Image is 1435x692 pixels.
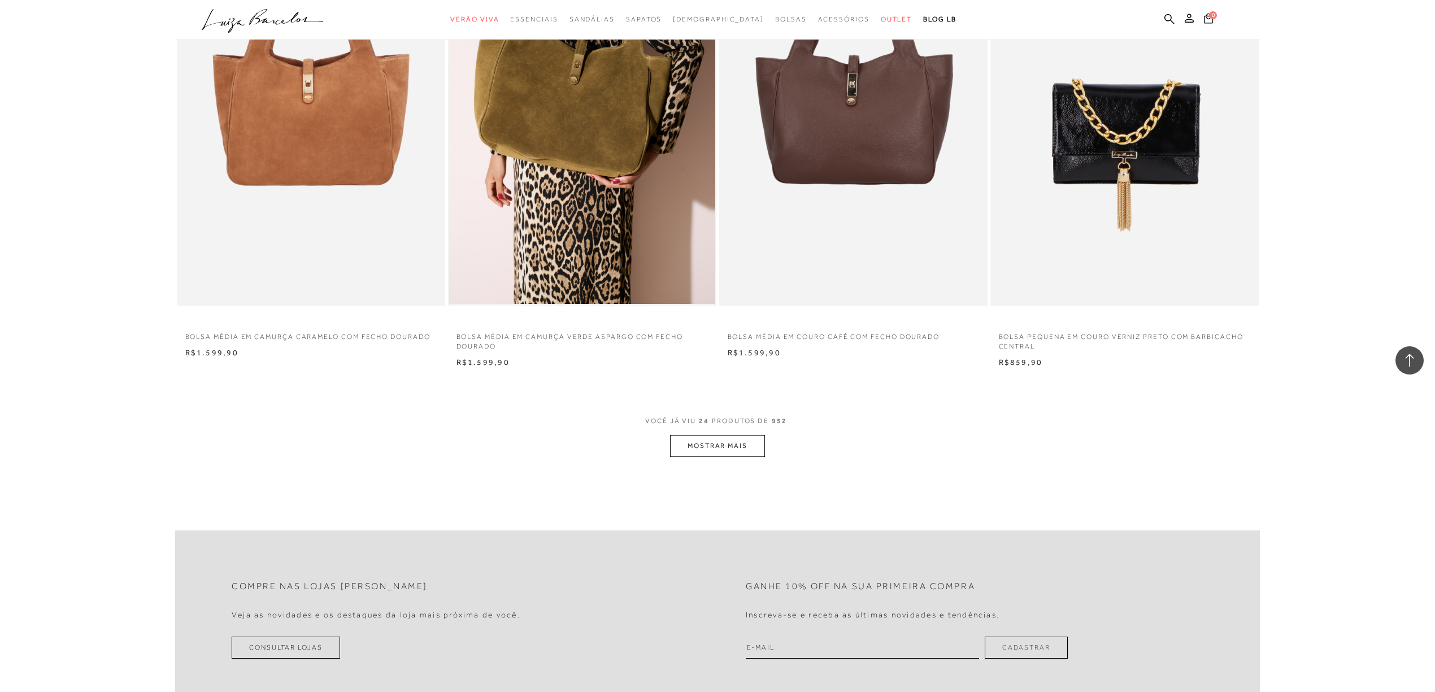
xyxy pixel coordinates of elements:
span: R$859,90 [999,358,1043,367]
a: categoryNavScreenReaderText [881,9,912,30]
span: Outlet [881,15,912,23]
h4: Inscreva-se e receba as últimas novidades e tendências. [746,610,999,620]
a: BOLSA MÉDIA EM CAMURÇA VERDE ASPARGO COM FECHO DOURADO [448,325,716,351]
span: Sapatos [626,15,662,23]
a: Consultar Lojas [232,637,340,659]
button: MOSTRAR MAIS [670,435,765,457]
a: categoryNavScreenReaderText [450,9,499,30]
a: BLOG LB [923,9,956,30]
a: BOLSA PEQUENA EM COURO VERNIZ PRETO COM BARBICACHO CENTRAL [990,325,1259,351]
span: 0 [1209,11,1217,19]
span: R$1.599,90 [185,348,238,357]
h2: Compre nas lojas [PERSON_NAME] [232,581,428,592]
h2: Ganhe 10% off na sua primeira compra [746,581,975,592]
span: Verão Viva [450,15,499,23]
span: Sandálias [569,15,615,23]
span: R$1.599,90 [456,358,510,367]
span: 24 [699,417,709,425]
button: 0 [1201,12,1216,28]
span: Acessórios [818,15,869,23]
span: 952 [772,417,787,425]
a: categoryNavScreenReaderText [818,9,869,30]
a: categoryNavScreenReaderText [626,9,662,30]
a: BOLSA MÉDIA EM COURO CAFÉ COM FECHO DOURADO [719,325,988,342]
span: Essenciais [510,15,558,23]
a: categoryNavScreenReaderText [510,9,558,30]
input: E-mail [746,637,979,659]
span: BLOG LB [923,15,956,23]
span: Bolsas [775,15,807,23]
a: noSubCategoriesText [673,9,764,30]
a: BOLSA MÉDIA EM CAMURÇA CARAMELO COM FECHO DOURADO [177,325,445,342]
span: R$1.599,90 [728,348,781,357]
a: categoryNavScreenReaderText [775,9,807,30]
a: categoryNavScreenReaderText [569,9,615,30]
button: Cadastrar [985,637,1068,659]
span: [DEMOGRAPHIC_DATA] [673,15,764,23]
span: VOCÊ JÁ VIU PRODUTOS DE [645,417,790,425]
h4: Veja as novidades e os destaques da loja mais próxima de você. [232,610,520,620]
